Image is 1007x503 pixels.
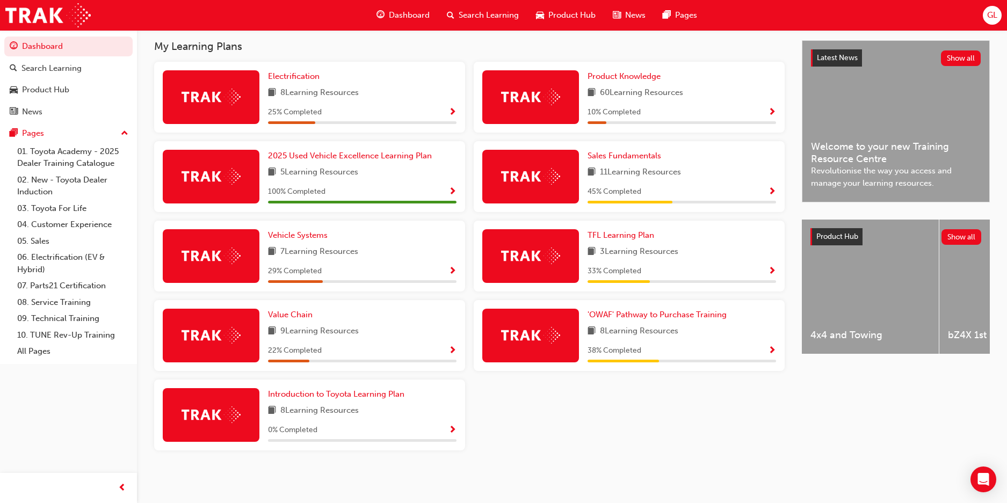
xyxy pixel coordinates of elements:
[811,141,981,165] span: Welcome to your new Training Resource Centre
[588,151,661,161] span: Sales Fundamentals
[13,200,133,217] a: 03. Toyota For Life
[280,404,359,418] span: 8 Learning Resources
[4,80,133,100] a: Product Hub
[4,102,133,122] a: News
[802,220,939,354] a: 4x4 and Towing
[13,278,133,294] a: 07. Parts21 Certification
[13,233,133,250] a: 05. Sales
[268,106,322,119] span: 25 % Completed
[268,150,436,162] a: 2025 Used Vehicle Excellence Learning Plan
[13,172,133,200] a: 02. New - Toyota Dealer Induction
[13,143,133,172] a: 01. Toyota Academy - 2025 Dealer Training Catalogue
[5,3,91,27] a: Trak
[268,186,325,198] span: 100 % Completed
[13,216,133,233] a: 04. Customer Experience
[268,245,276,259] span: book-icon
[13,343,133,360] a: All Pages
[22,84,69,96] div: Product Hub
[588,150,665,162] a: Sales Fundamentals
[280,245,358,259] span: 7 Learning Resources
[268,230,328,240] span: Vehicle Systems
[501,247,560,264] img: Trak
[941,229,982,245] button: Show all
[448,424,457,437] button: Show Progress
[280,325,359,338] span: 9 Learning Resources
[987,9,997,21] span: GL
[817,53,858,62] span: Latest News
[438,4,527,26] a: search-iconSearch Learning
[588,309,731,321] a: 'OWAF' Pathway to Purchase Training
[448,106,457,119] button: Show Progress
[4,37,133,56] a: Dashboard
[527,4,604,26] a: car-iconProduct Hub
[376,9,385,22] span: guage-icon
[654,4,706,26] a: pages-iconPages
[10,107,18,117] span: news-icon
[459,9,519,21] span: Search Learning
[768,265,776,278] button: Show Progress
[768,344,776,358] button: Show Progress
[810,228,981,245] a: Product HubShow all
[768,267,776,276] span: Show Progress
[588,245,596,259] span: book-icon
[154,40,785,53] h3: My Learning Plans
[22,106,42,118] div: News
[810,329,930,341] span: 4x4 and Towing
[600,245,678,259] span: 3 Learning Resources
[268,309,317,321] a: Value Chain
[663,9,671,22] span: pages-icon
[389,9,430,21] span: Dashboard
[13,327,133,344] a: 10. TUNE Rev-Up Training
[447,9,454,22] span: search-icon
[448,426,457,435] span: Show Progress
[21,62,82,75] div: Search Learning
[588,229,658,242] a: TFL Learning Plan
[268,86,276,100] span: book-icon
[811,165,981,189] span: Revolutionise the way you access and manage your learning resources.
[588,71,661,81] span: Product Knowledge
[22,127,44,140] div: Pages
[268,71,320,81] span: Electrification
[268,166,276,179] span: book-icon
[268,345,322,357] span: 22 % Completed
[768,106,776,119] button: Show Progress
[675,9,697,21] span: Pages
[448,344,457,358] button: Show Progress
[280,86,359,100] span: 8 Learning Resources
[448,265,457,278] button: Show Progress
[768,346,776,356] span: Show Progress
[501,89,560,105] img: Trak
[448,187,457,197] span: Show Progress
[13,249,133,278] a: 06. Electrification (EV & Hybrid)
[10,85,18,95] span: car-icon
[983,6,1002,25] button: GL
[536,9,544,22] span: car-icon
[10,64,17,74] span: search-icon
[4,34,133,123] button: DashboardSearch LearningProduct HubNews
[588,186,641,198] span: 45 % Completed
[182,89,241,105] img: Trak
[625,9,646,21] span: News
[613,9,621,22] span: news-icon
[588,106,641,119] span: 10 % Completed
[604,4,654,26] a: news-iconNews
[182,168,241,185] img: Trak
[588,166,596,179] span: book-icon
[268,310,313,319] span: Value Chain
[768,187,776,197] span: Show Progress
[268,389,404,399] span: Introduction to Toyota Learning Plan
[501,327,560,344] img: Trak
[268,265,322,278] span: 29 % Completed
[588,70,665,83] a: Product Knowledge
[588,345,641,357] span: 38 % Completed
[448,346,457,356] span: Show Progress
[280,166,358,179] span: 5 Learning Resources
[4,123,133,143] button: Pages
[268,70,324,83] a: Electrification
[118,482,126,495] span: prev-icon
[268,424,317,436] span: 0 % Completed
[588,310,727,319] span: 'OWAF' Pathway to Purchase Training
[970,466,996,492] div: Open Intercom Messenger
[588,230,654,240] span: TFL Learning Plan
[816,232,858,241] span: Product Hub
